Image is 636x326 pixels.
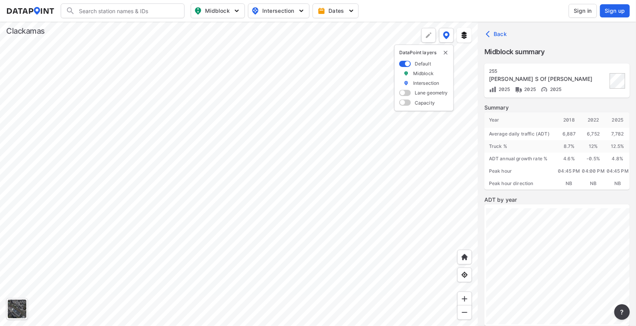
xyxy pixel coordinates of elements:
[569,4,597,18] button: Sign in
[457,28,472,43] button: External layers
[487,30,507,38] span: Back
[557,153,581,165] div: 4.6 %
[403,70,409,77] img: marker_Midblock.5ba75e30.svg
[443,31,450,39] img: data-point-layers.37681fc9.svg
[297,7,305,15] img: 5YPKRKmlfpI5mqlR8AD95paCi+0kK1fRFDJSaMmawlwaeJcJwk9O2fotCW5ve9gAAAAASUVORK5CYII=
[557,165,581,177] div: 04:45 PM
[194,6,240,15] span: Midblock
[581,140,606,153] div: 12 %
[484,177,557,190] div: Peak hour direction
[439,28,454,43] button: DataPoint layers
[484,46,630,57] label: Midblock summary
[515,86,523,93] img: Vehicle class
[581,128,606,140] div: 6,752
[523,86,536,92] span: 2025
[581,112,606,128] div: 2022
[484,128,557,140] div: Average daily traffic (ADT)
[443,50,449,56] img: close-external-leyer.3061a1c7.svg
[605,153,630,165] div: 4.8 %
[415,89,448,96] label: Lane geometry
[6,298,28,320] div: Toggle basemap
[313,3,359,18] button: Dates
[457,250,472,264] div: Home
[574,7,592,15] span: Sign in
[619,307,625,317] span: ?
[251,6,304,15] span: Intersection
[193,6,203,15] img: map_pin_mid.602f9df1.svg
[421,28,436,43] div: Polygon tool
[581,153,606,165] div: -0.5 %
[540,86,548,93] img: Vehicle speed
[191,3,245,18] button: Midblock
[248,3,309,18] button: Intersection
[461,271,468,279] img: zeq5HYn9AnE9l6UmnFLPAAAAAElFTkSuQmCC
[460,31,468,39] img: layers.ee07997e.svg
[415,60,431,67] label: Default
[484,28,510,40] button: Back
[484,140,557,153] div: Truck %
[484,112,557,128] div: Year
[461,295,468,303] img: ZvzfEJKXnyWIrJytrsY285QMwk63cM6Drc+sIAAAAASUVORK5CYII=
[605,7,625,15] span: Sign up
[548,86,562,92] span: 2025
[605,128,630,140] div: 7,782
[457,305,472,320] div: Zoom out
[457,292,472,306] div: Zoom in
[614,304,630,320] button: more
[557,140,581,153] div: 8.7 %
[489,75,607,83] div: Foster Rd S Of Tillstrom
[605,177,630,190] div: NB
[484,153,557,165] div: ADT annual growth rate %
[6,26,45,36] div: Clackamas
[581,177,606,190] div: NB
[484,104,630,112] label: Summary
[6,7,55,15] img: dataPointLogo.9353c09d.svg
[600,4,630,17] button: Sign up
[605,140,630,153] div: 12.5 %
[413,70,434,77] label: Midblock
[425,31,433,39] img: +Dz8AAAAASUVORK5CYII=
[403,80,409,86] img: marker_Intersection.6861001b.svg
[605,112,630,128] div: 2025
[557,112,581,128] div: 2018
[347,7,355,15] img: 5YPKRKmlfpI5mqlR8AD95paCi+0kK1fRFDJSaMmawlwaeJcJwk9O2fotCW5ve9gAAAAASUVORK5CYII=
[413,80,439,86] label: Intersection
[443,50,449,56] button: delete
[497,86,510,92] span: 2025
[484,165,557,177] div: Peak hour
[557,177,581,190] div: NB
[399,50,449,56] p: DataPoint layers
[461,253,468,261] img: +XpAUvaXAN7GudzAAAAAElFTkSuQmCC
[581,165,606,177] div: 04:00 PM
[457,268,472,282] div: View my location
[598,4,630,17] a: Sign up
[75,5,180,17] input: Search
[489,68,607,74] div: 255
[484,196,630,204] label: ADT by year
[461,309,468,316] img: MAAAAAElFTkSuQmCC
[557,128,581,140] div: 6,887
[318,7,325,15] img: calendar-gold.39a51dde.svg
[319,7,354,15] span: Dates
[567,4,598,18] a: Sign in
[489,86,497,93] img: Volume count
[415,100,435,106] label: Capacity
[233,7,241,15] img: 5YPKRKmlfpI5mqlR8AD95paCi+0kK1fRFDJSaMmawlwaeJcJwk9O2fotCW5ve9gAAAAASUVORK5CYII=
[605,165,630,177] div: 04:45 PM
[251,6,260,15] img: map_pin_int.54838e6b.svg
